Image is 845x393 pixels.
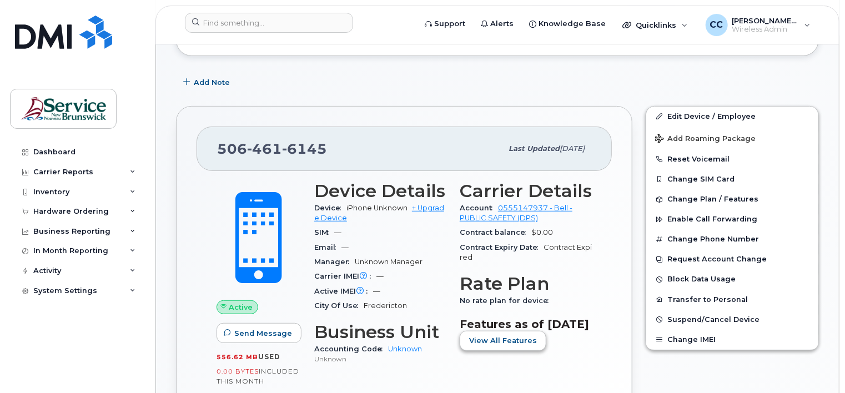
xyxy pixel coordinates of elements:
span: No rate plan for device [460,296,554,305]
span: Email [314,243,341,251]
span: Accounting Code [314,345,388,353]
button: Request Account Change [646,249,818,269]
span: iPhone Unknown [346,204,408,212]
button: Change Phone Number [646,229,818,249]
span: Enable Call Forwarding [667,215,757,224]
span: Suspend/Cancel Device [667,315,760,324]
span: — [341,243,349,251]
span: — [334,228,341,236]
button: Suspend/Cancel Device [646,310,818,330]
button: Change IMEI [646,330,818,350]
button: View All Features [460,331,546,351]
button: Add Note [176,73,239,93]
p: Unknown [314,354,446,364]
span: City Of Use [314,301,364,310]
span: 461 [247,140,282,157]
button: Transfer to Personal [646,290,818,310]
h3: Features as of [DATE] [460,318,592,331]
a: Knowledge Base [521,13,613,35]
a: Alerts [473,13,521,35]
button: Block Data Usage [646,269,818,289]
button: Reset Voicemail [646,149,818,169]
span: Fredericton [364,301,407,310]
span: Quicklinks [636,21,676,29]
span: included this month [217,367,299,385]
a: Support [417,13,473,35]
span: SIM [314,228,334,236]
span: used [258,352,280,361]
button: Add Roaming Package [646,127,818,149]
span: Add Note [194,77,230,88]
span: 6145 [282,140,327,157]
span: CC [710,18,723,32]
h3: Business Unit [314,322,446,342]
button: Change SIM Card [646,169,818,189]
div: Carr, Christine (JPS/JSP) [698,14,818,36]
span: Contract balance [460,228,531,236]
button: Change Plan / Features [646,189,818,209]
span: Manager [314,258,355,266]
span: Wireless Admin [732,25,799,34]
span: 556.62 MB [217,353,258,361]
button: Enable Call Forwarding [646,209,818,229]
a: Edit Device / Employee [646,107,818,127]
span: — [373,287,380,295]
div: Quicklinks [615,14,696,36]
span: $0.00 [531,228,553,236]
span: — [376,272,384,280]
span: View All Features [469,335,537,346]
a: Unknown [388,345,422,353]
span: Active [229,302,253,313]
span: Support [434,18,465,29]
h3: Device Details [314,181,446,201]
span: Account [460,204,498,212]
span: Contract Expiry Date [460,243,544,251]
span: Add Roaming Package [655,134,756,145]
span: Last updated [509,144,560,153]
span: 506 [217,140,327,157]
button: Send Message [217,323,301,343]
span: Unknown Manager [355,258,422,266]
span: Alerts [490,18,514,29]
span: [PERSON_NAME] (JPS/JSP) [732,16,799,25]
span: Active IMEI [314,287,373,295]
span: [DATE] [560,144,585,153]
span: Change Plan / Features [667,195,758,204]
input: Find something... [185,13,353,33]
span: Send Message [234,328,292,339]
h3: Rate Plan [460,274,592,294]
span: Device [314,204,346,212]
span: Knowledge Base [539,18,606,29]
span: Carrier IMEI [314,272,376,280]
span: 0.00 Bytes [217,367,259,375]
h3: Carrier Details [460,181,592,201]
a: 0555147937 - Bell - PUBLIC SAFETY (DPS) [460,204,572,222]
